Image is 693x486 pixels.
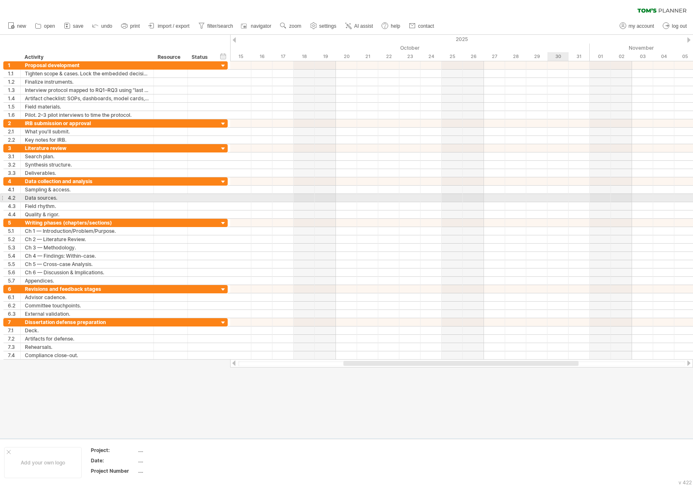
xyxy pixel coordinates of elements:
div: 4 [8,177,20,185]
div: Interview protocol mapped to RQ1–RQ3 using “last decision episode” prompts and artifacts used. [25,86,149,94]
div: Quality & rigor. [25,210,149,218]
div: What you’ll submit. [25,128,149,135]
span: settings [319,23,336,29]
div: 2.1 [8,128,20,135]
div: Thursday, 30 October 2025 [547,52,569,61]
div: Field rhythm. [25,202,149,210]
div: Ch 4 — Findings: Within-case. [25,252,149,260]
div: Sunday, 26 October 2025 [463,52,484,61]
div: Tuesday, 28 October 2025 [505,52,526,61]
div: .... [138,467,208,474]
span: navigator [251,23,271,29]
a: settings [308,21,339,31]
a: print [119,21,142,31]
a: import / export [146,21,192,31]
div: 1.5 [8,103,20,111]
div: Monday, 3 November 2025 [632,52,653,61]
span: save [73,23,83,29]
div: Monday, 27 October 2025 [484,52,505,61]
div: Synthesis structure. [25,161,149,169]
div: 1 [8,61,20,69]
div: Resource [158,53,183,61]
div: 3.2 [8,161,20,169]
div: Thursday, 23 October 2025 [399,52,421,61]
div: 7.3 [8,343,20,351]
div: Committee touchpoints. [25,302,149,309]
div: 6.3 [8,310,20,318]
div: 5.7 [8,277,20,285]
div: .... [138,447,208,454]
div: Data collection and analysis [25,177,149,185]
div: Data sources. [25,194,149,202]
div: 4.2 [8,194,20,202]
div: Writing phases (chapters/sections) [25,219,149,227]
a: AI assist [343,21,375,31]
div: Artifacts for defense. [25,335,149,343]
div: Revisions and feedback stages [25,285,149,293]
div: Friday, 31 October 2025 [569,52,590,61]
div: Pilot. 2–3 pilot interviews to time the protocol. [25,111,149,119]
div: Wednesday, 15 October 2025 [230,52,251,61]
div: Saturday, 25 October 2025 [442,52,463,61]
div: 6 [8,285,20,293]
div: Appendices. [25,277,149,285]
a: contact [407,21,437,31]
a: new [6,21,29,31]
div: Advisor cadence. [25,293,149,301]
a: zoom [278,21,304,31]
div: Sunday, 19 October 2025 [315,52,336,61]
div: Tighten scope & cases. Lock the embedded decision routines and finalize the 3–5 firms / 30–40 par... [25,70,149,77]
div: .... [138,457,208,464]
div: 1.4 [8,94,20,102]
div: Friday, 17 October 2025 [272,52,294,61]
div: 4.4 [8,210,20,218]
div: Sampling & access. [25,186,149,193]
div: Key notes for IRB. [25,136,149,144]
a: open [33,21,58,31]
span: filter/search [207,23,233,29]
div: 5.1 [8,227,20,235]
span: undo [101,23,112,29]
div: 4.1 [8,186,20,193]
div: Thursday, 16 October 2025 [251,52,272,61]
div: Tuesday, 21 October 2025 [357,52,378,61]
div: 1.2 [8,78,20,86]
span: my account [629,23,654,29]
div: Field materials. [25,103,149,111]
div: Sunday, 2 November 2025 [611,52,632,61]
div: 6.2 [8,302,20,309]
div: 5.2 [8,235,20,243]
div: Activity [24,53,149,61]
a: log out [661,21,689,31]
div: Ch 2 — Literature Review. [25,235,149,243]
div: 1.3 [8,86,20,94]
a: help [379,21,403,31]
div: Search plan. [25,152,149,160]
a: save [62,21,86,31]
a: my account [618,21,657,31]
span: AI assist [354,23,373,29]
div: Wednesday, 29 October 2025 [526,52,547,61]
span: zoom [289,23,301,29]
div: Tuesday, 4 November 2025 [653,52,674,61]
span: contact [418,23,434,29]
div: Compliance close-out. [25,351,149,359]
div: Ch 3 — Methodology. [25,244,149,251]
div: Saturday, 18 October 2025 [294,52,315,61]
div: 3.1 [8,152,20,160]
div: IRB submission or approval [25,119,149,127]
div: Monday, 20 October 2025 [336,52,357,61]
div: 7.1 [8,326,20,334]
div: v 422 [678,479,692,486]
div: Artifact checklist: SOPs, dashboards, model cards, threshold logs, incident/exception tickets, me... [25,94,149,102]
a: undo [90,21,115,31]
div: Literature review [25,144,149,152]
div: 5.5 [8,260,20,268]
div: 1.6 [8,111,20,119]
div: 3 [8,144,20,152]
div: 7.4 [8,351,20,359]
div: 5.3 [8,244,20,251]
span: help [391,23,400,29]
div: Project: [91,447,136,454]
div: Rehearsals. [25,343,149,351]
